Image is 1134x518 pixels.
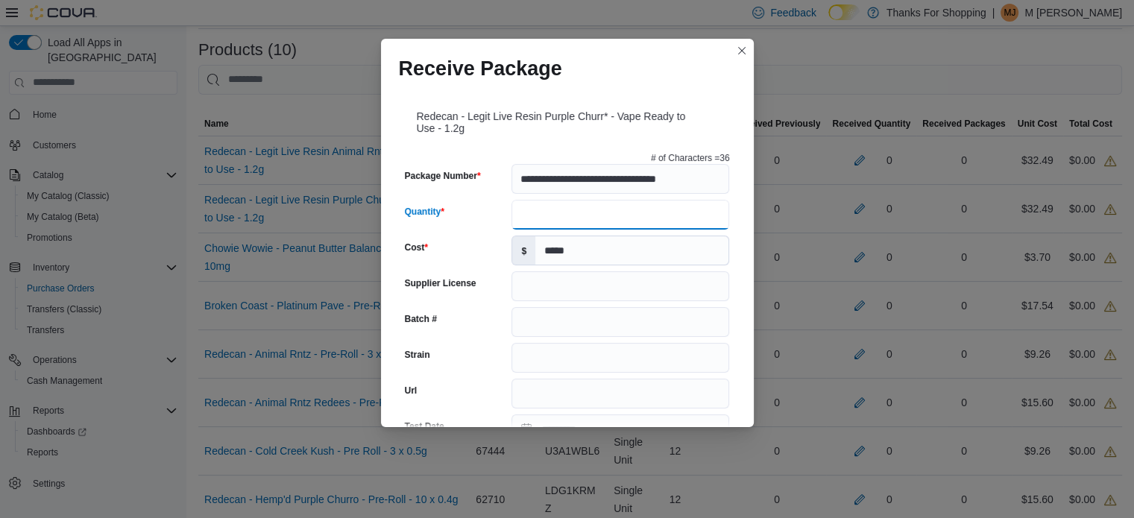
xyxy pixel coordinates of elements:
label: Strain [405,349,430,361]
div: Redecan - Legit Live Resin Purple Churr* - Vape Ready to Use - 1.2g [399,92,736,146]
label: Supplier License [405,277,476,289]
input: Press the down key to open a popover containing a calendar. [511,414,729,444]
button: Closes this modal window [733,42,751,60]
label: Url [405,385,418,397]
label: $ [512,236,535,265]
p: # of Characters = 36 [651,152,730,164]
h1: Receive Package [399,57,562,80]
label: Cost [405,241,428,253]
label: Package Number [405,170,481,182]
label: Test Date [405,420,444,432]
label: Batch # [405,313,437,325]
label: Quantity [405,206,444,218]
